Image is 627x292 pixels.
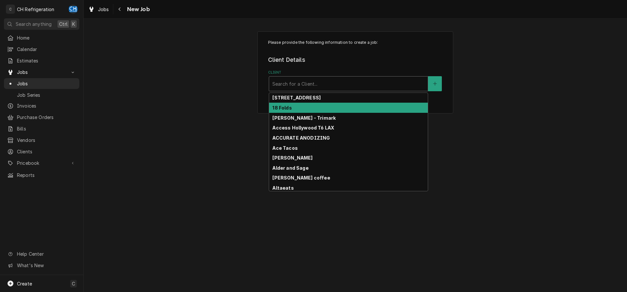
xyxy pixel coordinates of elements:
[17,92,76,98] span: Job Series
[17,262,75,269] span: What's New
[17,281,32,286] span: Create
[17,172,76,179] span: Reports
[72,21,75,27] span: K
[72,280,75,287] span: C
[268,70,443,75] label: Client
[98,6,109,13] span: Jobs
[272,105,292,111] strong: 18 Folds
[17,114,76,121] span: Purchase Orders
[4,249,79,259] a: Go to Help Center
[4,123,79,134] a: Bills
[272,155,313,161] strong: [PERSON_NAME]
[69,5,78,14] div: CH
[272,115,336,121] strong: [PERSON_NAME] - Trimark
[4,158,79,168] a: Go to Pricebook
[17,69,66,76] span: Jobs
[16,21,52,27] span: Search anything
[433,81,437,86] svg: Create New Client
[268,40,443,45] p: Please provide the following information to create a job:
[4,260,79,271] a: Go to What's New
[4,32,79,43] a: Home
[17,102,76,109] span: Invoices
[17,160,66,166] span: Pricebook
[4,44,79,55] a: Calendar
[268,70,443,91] div: Client
[272,185,294,191] strong: Altaeats
[17,250,75,257] span: Help Center
[17,125,76,132] span: Bills
[4,78,79,89] a: Jobs
[17,57,76,64] span: Estimates
[115,4,125,14] button: Navigate back
[4,135,79,146] a: Vendors
[17,137,76,144] span: Vendors
[17,6,55,13] div: CH Refrigeration
[272,95,321,100] strong: [STREET_ADDRESS]
[125,5,150,14] span: New Job
[59,21,68,27] span: Ctrl
[69,5,78,14] div: Chris Hiraga's Avatar
[272,165,308,171] strong: Alder and Sage
[17,80,76,87] span: Jobs
[272,175,330,180] strong: [PERSON_NAME] coffee
[268,40,443,91] div: Job Create/Update Form
[17,46,76,53] span: Calendar
[272,135,330,141] strong: ACCURATE ANODIZING
[428,76,442,91] button: Create New Client
[86,4,112,15] a: Jobs
[17,148,76,155] span: Clients
[4,55,79,66] a: Estimates
[4,100,79,111] a: Invoices
[6,5,15,14] div: C
[4,146,79,157] a: Clients
[4,112,79,123] a: Purchase Orders
[257,31,453,113] div: Job Create/Update
[4,170,79,180] a: Reports
[4,90,79,100] a: Job Series
[272,145,297,151] strong: Ace Tacos
[4,18,79,30] button: Search anythingCtrlK
[17,34,76,41] span: Home
[268,56,443,64] legend: Client Details
[272,125,334,130] strong: Access Hollywood T6 LAX
[4,67,79,77] a: Go to Jobs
